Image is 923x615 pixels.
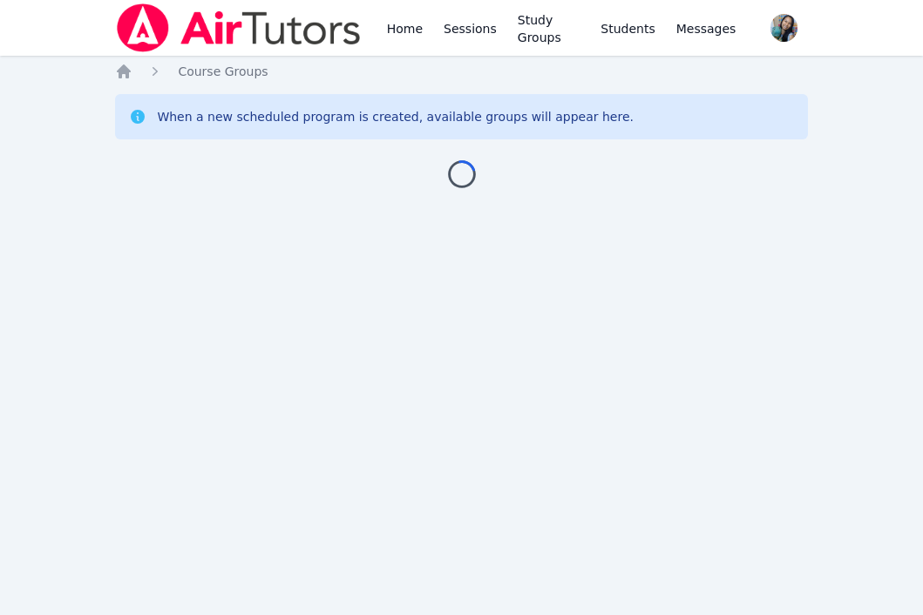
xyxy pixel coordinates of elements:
span: Messages [676,20,736,37]
nav: Breadcrumb [115,63,807,80]
div: When a new scheduled program is created, available groups will appear here. [157,108,634,125]
span: Course Groups [178,64,268,78]
a: Course Groups [178,63,268,80]
img: Air Tutors [115,3,362,52]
